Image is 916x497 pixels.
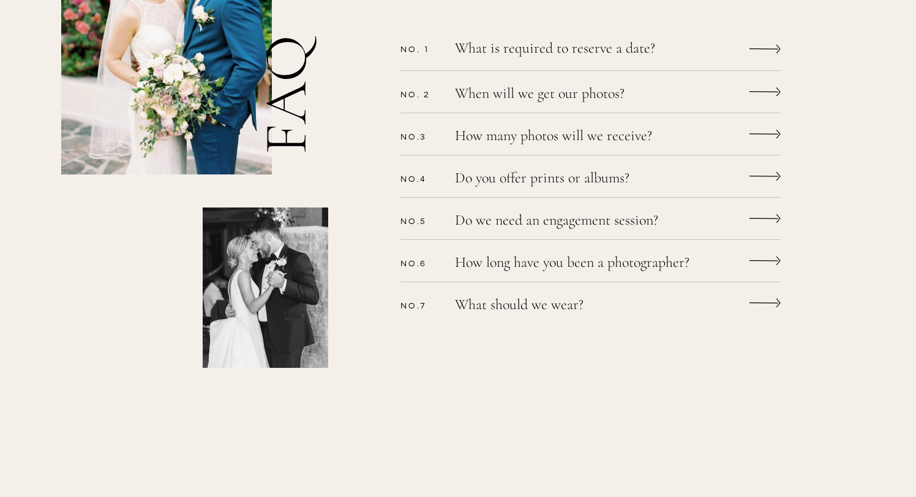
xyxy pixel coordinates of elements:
[455,213,694,231] a: Do we need an engagement session?
[400,44,440,54] p: No. 1
[400,132,440,141] p: No.3
[455,86,694,104] a: When will we get our photos?
[400,174,440,184] p: No.4
[400,301,440,310] p: No.7
[455,255,735,273] a: How long have you been a photographer?
[400,258,440,268] p: No.6
[455,41,694,59] a: What is required to reserve a date?
[400,89,440,99] p: No. 2
[455,129,694,146] a: How many photos will we receive?
[400,216,440,226] p: No.5
[455,171,694,189] a: Do you offer prints or albums?
[455,297,694,315] a: What should we wear?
